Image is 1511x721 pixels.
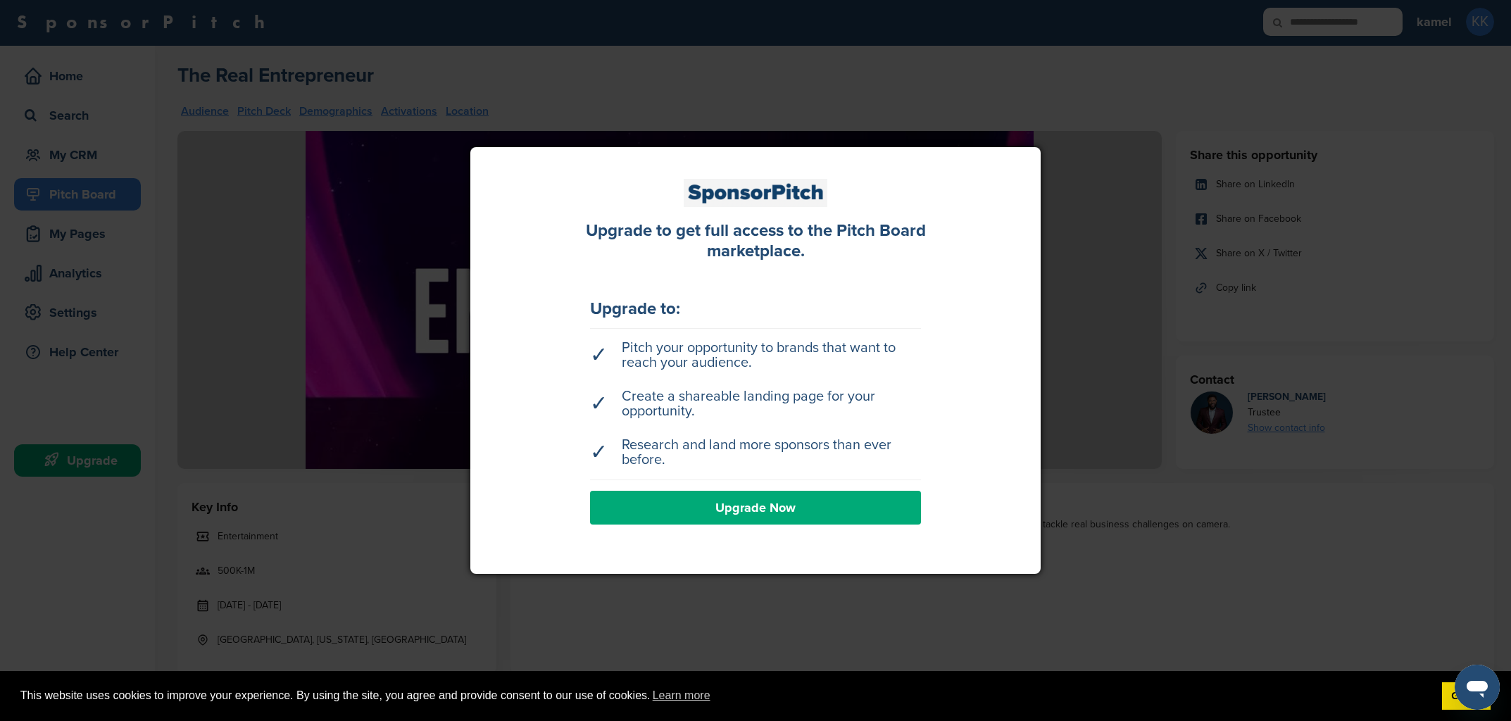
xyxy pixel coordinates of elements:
[590,491,921,525] a: Upgrade Now
[590,348,608,363] span: ✓
[590,301,921,318] div: Upgrade to:
[651,685,713,706] a: learn more about cookies
[590,382,921,426] li: Create a shareable landing page for your opportunity.
[1029,139,1050,160] a: Close
[569,221,942,262] div: Upgrade to get full access to the Pitch Board marketplace.
[590,431,921,475] li: Research and land more sponsors than ever before.
[1442,682,1491,710] a: dismiss cookie message
[590,396,608,411] span: ✓
[20,685,1431,706] span: This website uses cookies to improve your experience. By using the site, you agree and provide co...
[590,445,608,460] span: ✓
[590,334,921,377] li: Pitch your opportunity to brands that want to reach your audience.
[1455,665,1500,710] iframe: Button to launch messaging window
